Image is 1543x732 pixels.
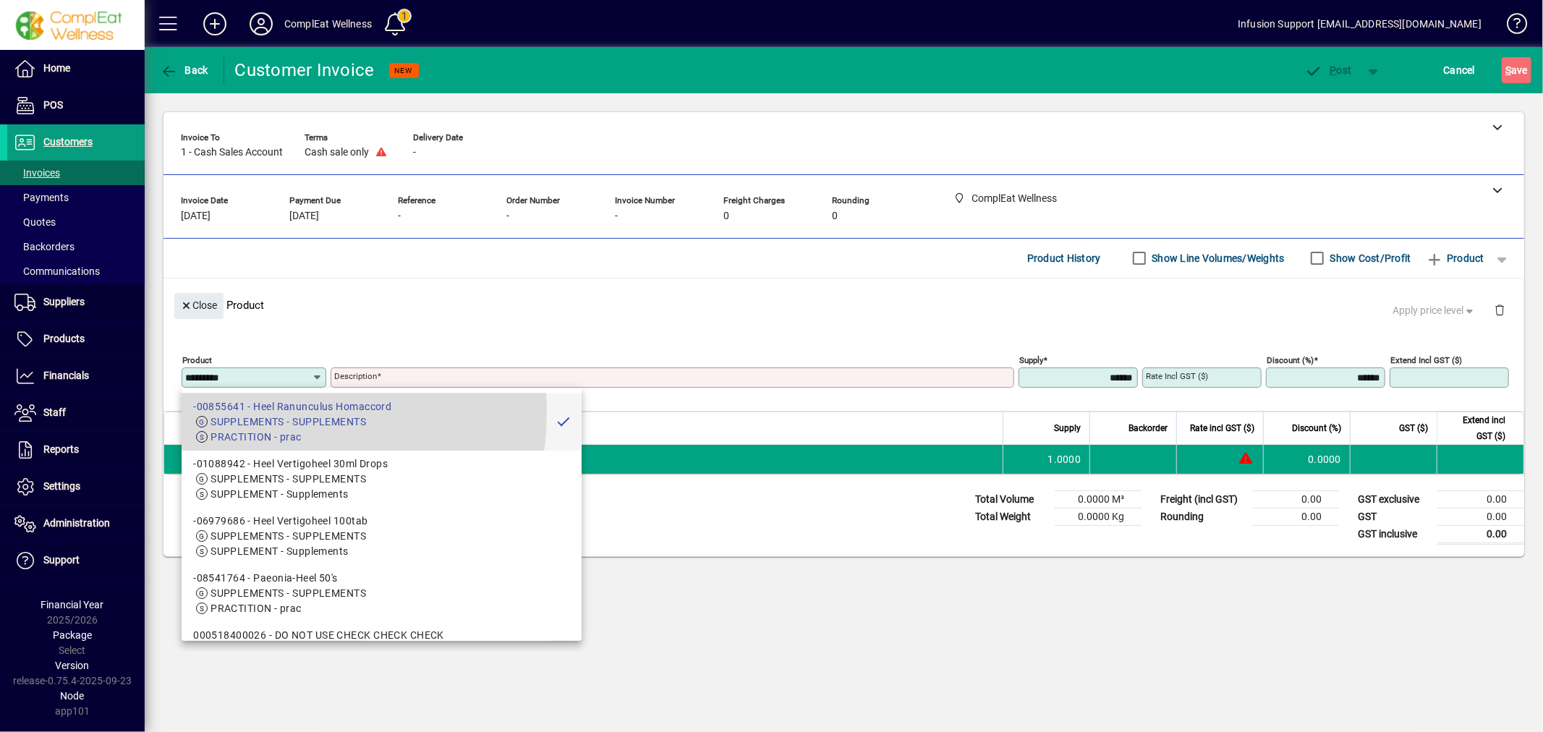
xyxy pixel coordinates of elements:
[1055,490,1142,508] td: 0.0000 M³
[1292,420,1341,436] span: Discount (%)
[1399,420,1428,436] span: GST ($)
[1298,57,1359,83] button: Post
[174,293,224,319] button: Close
[1440,57,1479,83] button: Cancel
[1267,354,1314,365] mat-label: Discount (%)
[43,136,93,148] span: Customers
[7,395,145,431] a: Staff
[1054,420,1081,436] span: Supply
[43,407,66,418] span: Staff
[7,358,145,394] a: Financials
[832,210,838,222] span: 0
[7,542,145,579] a: Support
[395,66,413,75] span: NEW
[1387,297,1483,323] button: Apply price level
[181,147,283,158] span: 1 - Cash Sales Account
[1305,64,1352,76] span: ost
[43,99,63,111] span: POS
[7,469,145,505] a: Settings
[1027,247,1101,270] span: Product History
[145,57,224,83] app-page-header-button: Back
[14,241,75,252] span: Backorders
[398,210,401,222] span: -
[1393,303,1477,318] span: Apply price level
[7,88,145,124] a: POS
[1055,508,1142,525] td: 0.0000 Kg
[14,216,56,228] span: Quotes
[238,11,284,37] button: Profile
[1153,508,1252,525] td: Rounding
[334,371,377,381] mat-label: Description
[43,62,70,74] span: Home
[182,354,212,365] mat-label: Product
[1190,420,1254,436] span: Rate incl GST ($)
[7,51,145,87] a: Home
[506,210,509,222] span: -
[53,629,92,641] span: Package
[1437,525,1524,543] td: 0.00
[1263,445,1350,474] td: 0.0000
[14,167,60,179] span: Invoices
[968,508,1055,525] td: Total Weight
[43,333,85,344] span: Products
[43,370,89,381] span: Financials
[7,284,145,320] a: Suppliers
[1153,490,1252,508] td: Freight (incl GST)
[1482,303,1517,316] app-page-header-button: Delete
[968,490,1055,508] td: Total Volume
[1482,293,1517,328] button: Delete
[1146,371,1208,381] mat-label: Rate incl GST ($)
[192,11,238,37] button: Add
[156,57,212,83] button: Back
[1021,245,1107,271] button: Product History
[7,259,145,284] a: Communications
[1437,508,1524,525] td: 0.00
[723,210,729,222] span: 0
[1437,490,1524,508] td: 0.00
[1048,452,1081,467] span: 1.0000
[1446,412,1505,444] span: Extend incl GST ($)
[289,210,319,222] span: [DATE]
[56,660,90,671] span: Version
[14,265,100,277] span: Communications
[1351,490,1437,508] td: GST exclusive
[1330,64,1337,76] span: P
[43,517,110,529] span: Administration
[284,12,372,35] div: ComplEat Wellness
[1327,251,1411,265] label: Show Cost/Profit
[1238,12,1482,35] div: Infusion Support [EMAIL_ADDRESS][DOMAIN_NAME]
[160,64,208,76] span: Back
[43,480,80,492] span: Settings
[219,420,237,436] span: Item
[1505,64,1511,76] span: S
[180,294,218,318] span: Close
[1019,354,1043,365] mat-label: Supply
[7,161,145,185] a: Invoices
[1128,420,1168,436] span: Backorder
[305,147,369,158] span: Cash sale only
[1252,508,1339,525] td: 0.00
[7,432,145,468] a: Reports
[1505,59,1528,82] span: ave
[1149,251,1285,265] label: Show Line Volumes/Weights
[7,321,145,357] a: Products
[1252,490,1339,508] td: 0.00
[1351,525,1437,543] td: GST inclusive
[7,234,145,259] a: Backorders
[615,210,618,222] span: -
[236,451,252,467] span: ComplEat Wellness
[43,554,80,566] span: Support
[1390,354,1462,365] mat-label: Extend incl GST ($)
[41,599,104,610] span: Financial Year
[1496,3,1525,50] a: Knowledge Base
[235,59,375,82] div: Customer Invoice
[7,506,145,542] a: Administration
[1444,59,1476,82] span: Cancel
[7,210,145,234] a: Quotes
[163,278,1524,331] div: Product
[1502,57,1531,83] button: Save
[14,192,69,203] span: Payments
[270,420,314,436] span: Description
[43,443,79,455] span: Reports
[181,210,211,222] span: [DATE]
